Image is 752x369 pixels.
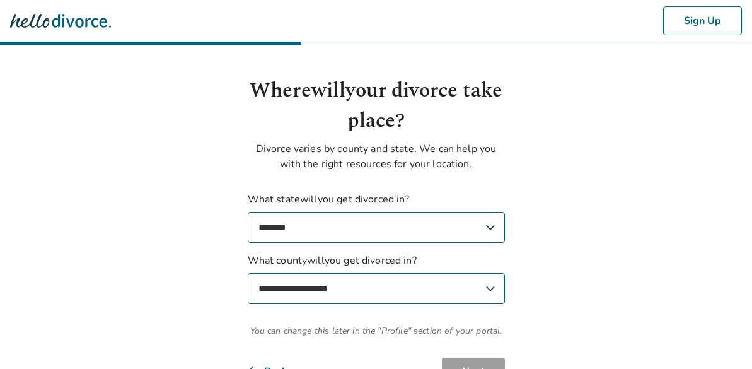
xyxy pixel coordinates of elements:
select: What countywillyou get divorced in? [248,273,505,304]
select: What statewillyou get divorced in? [248,212,505,243]
label: What county will you get divorced in? [248,253,505,304]
h1: Where will your divorce take place? [248,76,505,136]
iframe: Chat Widget [689,308,752,369]
button: Sign Up [663,6,742,35]
p: Divorce varies by county and state. We can help you with the right resources for your location. [248,141,505,172]
label: What state will you get divorced in? [248,192,505,243]
span: You can change this later in the "Profile" section of your portal. [248,324,505,337]
img: Hello Divorce Logo [10,8,111,33]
